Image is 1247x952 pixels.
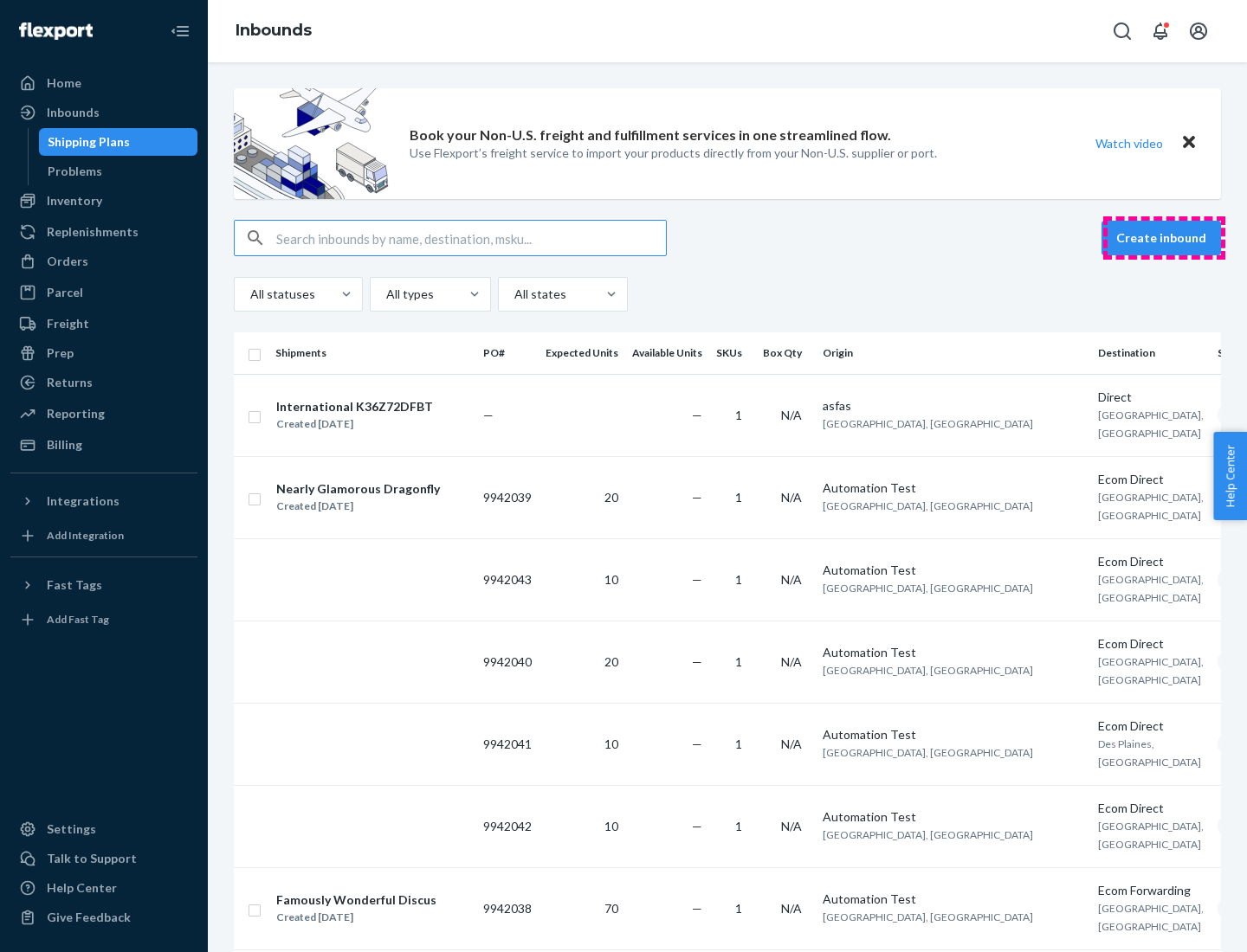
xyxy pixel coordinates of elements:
div: Replenishments [47,223,139,241]
a: Settings [10,815,197,843]
div: Prep [47,344,74,362]
span: [GEOGRAPHIC_DATA], [GEOGRAPHIC_DATA] [823,746,1033,759]
ol: breadcrumbs [222,6,326,56]
a: Add Fast Tag [10,606,197,634]
div: asfas [823,397,1084,415]
p: Book your Non-U.S. freight and fulfillment services in one streamlined flow. [410,125,891,145]
td: 9942041 [476,703,539,785]
span: N/A [781,490,802,505]
span: N/A [781,408,802,422]
div: Shipping Plans [48,133,130,151]
th: Origin [816,332,1091,374]
span: 1 [735,408,742,422]
a: Replenishments [10,218,197,246]
a: Problems [39,158,198,185]
span: 20 [604,490,618,505]
span: — [483,408,494,422]
td: 9942039 [476,456,539,538]
div: Integrations [47,492,120,510]
a: Billing [10,431,197,459]
span: N/A [781,654,802,669]
span: 10 [604,819,618,833]
div: Inbounds [47,104,100,121]
a: Reporting [10,400,197,428]
span: N/A [781,819,802,833]
span: [GEOGRAPHIC_DATA], [GEOGRAPHIC_DATA] [1098,573,1204,604]
div: Ecom Direct [1098,717,1204,735]
span: [GEOGRAPHIC_DATA], [GEOGRAPHIC_DATA] [1098,902,1204,933]
div: Add Fast Tag [47,612,109,627]
div: Home [47,74,81,92]
span: [GEOGRAPHIC_DATA], [GEOGRAPHIC_DATA] [823,499,1033,512]
div: Ecom Forwarding [1098,882,1204,899]
a: Help Center [10,874,197,902]
span: 70 [604,901,618,916]
span: — [692,901,702,916]
div: Talk to Support [47,850,137,867]
a: Prep [10,339,197,367]
div: Help Center [47,879,117,897]
button: Open account menu [1181,14,1216,48]
th: Expected Units [539,332,625,374]
span: 1 [735,490,742,505]
div: Fast Tags [47,576,102,594]
div: Reporting [47,405,105,422]
button: Create inbound [1102,221,1221,255]
span: N/A [781,572,802,587]
div: Created [DATE] [276,909,436,926]
div: Nearly Glamorous Dragonfly [276,480,440,498]
span: 1 [735,737,742,751]
td: 9942043 [476,538,539,621]
a: Parcel [10,279,197,306]
td: 9942040 [476,621,539,703]
button: Close [1178,131,1200,156]
span: Des Plaines, [GEOGRAPHIC_DATA] [1098,737,1201,769]
a: Talk to Support [10,845,197,872]
input: All statuses [249,286,250,303]
div: Inventory [47,192,102,209]
th: Available Units [625,332,709,374]
div: Give Feedback [47,909,131,926]
span: [GEOGRAPHIC_DATA], [GEOGRAPHIC_DATA] [1098,820,1204,851]
td: 9942038 [476,867,539,949]
div: Ecom Direct [1098,471,1204,488]
span: — [692,408,702,422]
img: Flexport logo [19,23,93,40]
div: Automation Test [823,808,1084,826]
th: Destination [1091,332,1211,374]
span: N/A [781,901,802,916]
a: Orders [10,248,197,275]
span: — [692,654,702,669]
button: Close Navigation [163,14,197,48]
a: Inbounds [236,21,312,40]
button: Help Center [1213,432,1247,520]
div: Returns [47,374,93,391]
p: Use Flexport’s freight service to import your products directly from your Non-U.S. supplier or port. [410,145,937,162]
div: International K36Z72DFBT [276,398,433,415]
div: Automation Test [823,479,1084,497]
span: [GEOGRAPHIC_DATA], [GEOGRAPHIC_DATA] [823,828,1033,841]
span: [GEOGRAPHIC_DATA], [GEOGRAPHIC_DATA] [823,664,1033,677]
span: 10 [604,737,618,751]
div: Ecom Direct [1098,553,1204,570]
a: Inventory [10,187,197,215]
span: — [692,819,702,833]
div: Add Integration [47,528,124,543]
div: Automation Test [823,726,1084,743]
span: 1 [735,819,742,833]
button: Give Feedback [10,904,197,931]
div: Created [DATE] [276,415,433,433]
input: All types [384,286,386,303]
div: Automation Test [823,644,1084,661]
span: [GEOGRAPHIC_DATA], [GEOGRAPHIC_DATA] [823,582,1033,595]
span: [GEOGRAPHIC_DATA], [GEOGRAPHIC_DATA] [823,910,1033,923]
span: — [692,572,702,587]
th: Box Qty [756,332,816,374]
span: [GEOGRAPHIC_DATA], [GEOGRAPHIC_DATA] [823,417,1033,430]
span: 1 [735,572,742,587]
span: 10 [604,572,618,587]
th: PO# [476,332,539,374]
div: Automation Test [823,562,1084,579]
button: Fast Tags [10,571,197,599]
input: All states [513,286,514,303]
